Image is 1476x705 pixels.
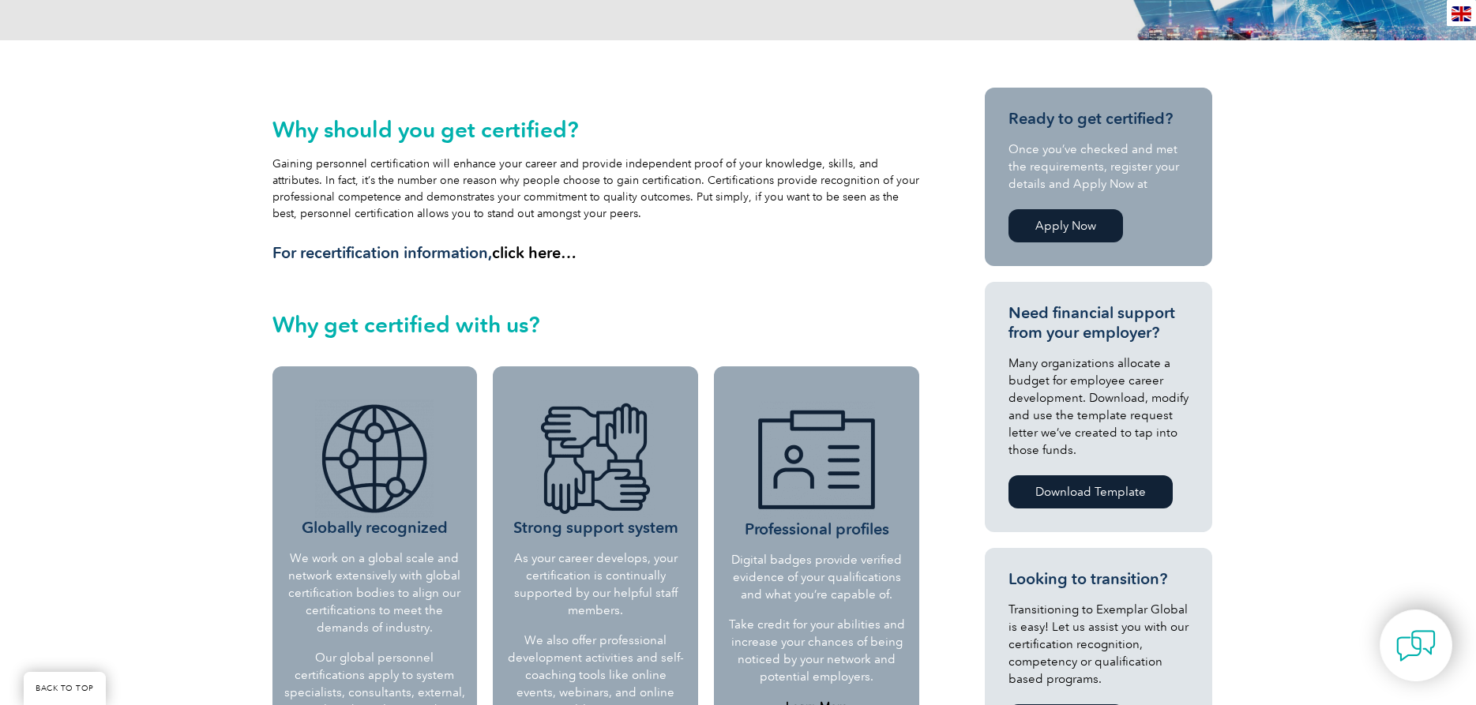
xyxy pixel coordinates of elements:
[272,243,920,263] h3: For recertification information,
[1452,6,1471,21] img: en
[24,672,106,705] a: BACK TO TOP
[1008,209,1123,242] a: Apply Now
[727,401,906,539] h3: Professional profiles
[272,117,920,263] div: Gaining personnel certification will enhance your career and provide independent proof of your kn...
[727,616,906,685] p: Take credit for your abilities and increase your chances of being noticed by your network and pot...
[505,399,686,538] h3: Strong support system
[272,117,920,142] h2: Why should you get certified?
[284,549,466,636] p: We work on a global scale and network extensively with global certification bodies to align our c...
[492,243,577,262] a: click here…
[727,551,906,603] p: Digital badges provide verified evidence of your qualifications and what you’re capable of.
[1008,569,1189,589] h3: Looking to transition?
[284,399,466,538] h3: Globally recognized
[1008,601,1189,688] p: Transitioning to Exemplar Global is easy! Let us assist you with our certification recognition, c...
[505,549,686,619] p: As your career develops, your certification is continually supported by our helpful staff members.
[272,312,920,337] h2: Why get certified with us?
[1008,303,1189,343] h3: Need financial support from your employer?
[1008,141,1189,193] p: Once you’ve checked and met the requirements, register your details and Apply Now at
[1008,109,1189,129] h3: Ready to get certified?
[1008,475,1173,508] a: Download Template
[1008,354,1189,459] p: Many organizations allocate a budget for employee career development. Download, modify and use th...
[1396,626,1436,666] img: contact-chat.png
